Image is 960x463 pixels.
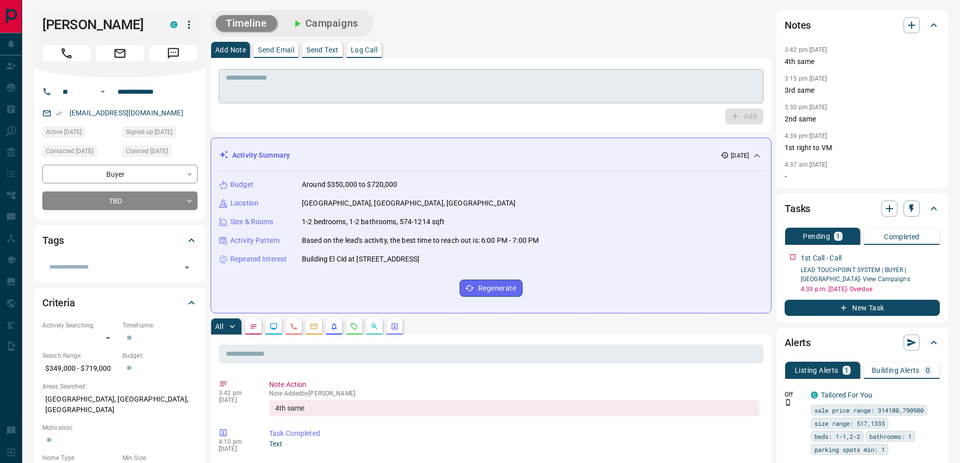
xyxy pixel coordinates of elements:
p: 1st right to VM [785,143,940,153]
h2: Notes [785,17,811,33]
p: All [215,323,223,330]
span: Contacted [DATE] [46,146,93,156]
p: Completed [884,233,920,240]
div: Buyer [42,165,198,183]
p: 1-2 bedrooms, 1-2 bathrooms, 574-1214 sqft [302,217,445,227]
p: 5:30 pm [DATE] [785,104,827,111]
p: Areas Searched: [42,382,198,391]
svg: Requests [350,322,358,330]
button: Open [97,86,109,98]
p: Task Completed [269,428,759,439]
svg: Push Notification Only [785,399,792,406]
svg: Notes [249,322,258,330]
p: Pending [803,233,830,240]
p: 4:37 am [DATE] [785,161,827,168]
p: Text [269,439,759,449]
p: $349,000 - $719,000 [42,360,117,377]
p: [DATE] [219,445,254,452]
svg: Agent Actions [391,322,399,330]
div: condos.ca [811,391,818,399]
p: 4:39 p.m. [DATE] - Overdue [801,285,940,294]
p: Building Alerts [872,367,920,374]
div: Alerts [785,330,940,355]
svg: Email Verified [55,110,62,117]
p: Note Action [269,379,759,390]
p: 4th same [785,56,940,67]
span: Call [42,45,91,61]
svg: Lead Browsing Activity [270,322,278,330]
span: beds: 1-1,2-2 [814,431,860,441]
p: 1st Call - Call [801,253,842,263]
p: 3:42 pm [219,389,254,396]
div: Tasks [785,196,940,221]
p: Search Range: [42,351,117,360]
p: Send Text [306,46,339,53]
span: Email [96,45,144,61]
p: 0 [926,367,930,374]
div: TBD [42,191,198,210]
p: [DATE] [219,396,254,404]
span: sale price range: 314100,790900 [814,405,924,415]
p: Note Added by [PERSON_NAME] [269,390,759,397]
p: 2nd same [785,114,940,124]
span: bathrooms: 1 [869,431,912,441]
p: Listing Alerts [795,367,839,374]
p: Repeated Interest [230,254,287,264]
p: [GEOGRAPHIC_DATA], [GEOGRAPHIC_DATA], [GEOGRAPHIC_DATA] [302,198,516,209]
div: Criteria [42,291,198,315]
p: 1 [845,367,849,374]
button: Regenerate [460,280,523,297]
span: Signed up [DATE] [126,127,172,137]
p: Send Email [258,46,294,53]
h1: [PERSON_NAME] [42,17,155,33]
div: Mon Sep 08 2025 [122,126,198,141]
p: [DATE] [731,151,749,160]
p: Motivation: [42,423,198,432]
p: Budget [230,179,253,190]
svg: Listing Alerts [330,322,338,330]
span: Active [DATE] [46,127,82,137]
div: Tags [42,228,198,252]
button: New Task [785,300,940,316]
p: Min Size: [122,453,198,462]
p: Add Note [215,46,246,53]
div: Mon Sep 08 2025 [42,126,117,141]
h2: Alerts [785,335,811,351]
p: Budget: [122,351,198,360]
p: 4:39 pm [DATE] [785,133,827,140]
span: Claimed [DATE] [126,146,168,156]
p: Building El Cid at [STREET_ADDRESS] [302,254,420,264]
p: Around $350,000 to $720,000 [302,179,398,190]
h2: Criteria [42,295,75,311]
svg: Emails [310,322,318,330]
p: [GEOGRAPHIC_DATA], [GEOGRAPHIC_DATA], [GEOGRAPHIC_DATA] [42,391,198,418]
a: [EMAIL_ADDRESS][DOMAIN_NAME] [70,109,183,117]
button: Campaigns [281,15,368,32]
button: Open [180,260,194,275]
span: Message [149,45,198,61]
div: Wed Sep 10 2025 [42,146,117,160]
div: Notes [785,13,940,37]
div: Wed Sep 10 2025 [122,146,198,160]
a: LEAD TOUCHPOINT SYSTEM | BUYER | [GEOGRAPHIC_DATA]- View Campaigns [801,267,910,283]
h2: Tags [42,232,63,248]
span: size range: 517,1335 [814,418,885,428]
div: 4th same [269,400,759,416]
p: Log Call [351,46,377,53]
p: 3:15 pm [DATE] [785,75,827,82]
p: Based on the lead's activity, the best time to reach out is: 6:00 PM - 7:00 PM [302,235,539,246]
svg: Opportunities [370,322,378,330]
div: Activity Summary[DATE] [219,146,763,165]
h2: Tasks [785,201,810,217]
p: Actively Searching: [42,321,117,330]
p: - [785,171,940,182]
p: Activity Summary [232,150,290,161]
p: Size & Rooms [230,217,274,227]
p: 3:42 pm [DATE] [785,46,827,53]
p: Home Type: [42,453,117,462]
div: condos.ca [170,21,177,28]
p: 1 [836,233,840,240]
p: Off [785,390,805,399]
a: Tailored For You [821,391,872,399]
p: Activity Pattern [230,235,280,246]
